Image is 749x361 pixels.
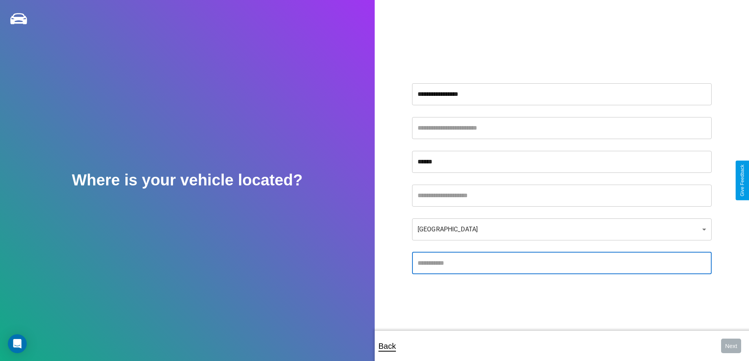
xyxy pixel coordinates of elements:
h2: Where is your vehicle located? [72,171,303,189]
div: Give Feedback [740,165,745,196]
button: Next [721,339,741,353]
p: Back [379,339,396,353]
div: [GEOGRAPHIC_DATA] [412,218,712,240]
div: Open Intercom Messenger [8,334,27,353]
